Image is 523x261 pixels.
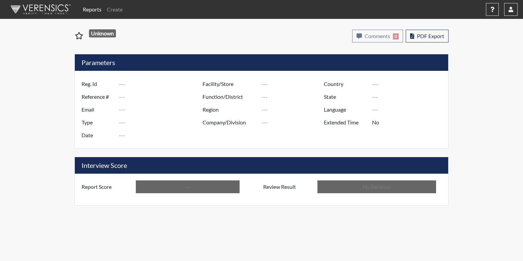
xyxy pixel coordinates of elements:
[136,180,240,193] input: ---
[197,90,261,103] label: Function/District
[393,33,399,39] span: 0
[319,90,372,103] label: State
[76,180,136,193] label: Report Score
[319,116,372,129] label: Extended Time
[319,103,372,116] label: Language
[76,116,119,129] label: Type
[76,90,119,103] label: Reference #
[197,103,261,116] label: Region
[119,90,204,103] input: ---
[197,78,261,90] label: Facility/Store
[261,90,326,103] input: ---
[104,3,125,16] a: Create
[365,33,390,39] span: Comments
[372,116,447,129] input: ---
[319,78,372,90] label: Country
[75,157,448,174] h5: Interview Score
[119,129,204,142] input: ---
[197,116,261,129] label: Company/Division
[119,103,204,116] input: ---
[406,30,449,42] button: PDF Export
[417,33,444,39] span: PDF Export
[80,3,104,16] a: Reports
[75,54,448,71] h5: Parameters
[89,29,116,37] span: Unknown
[261,78,326,90] input: ---
[119,78,204,90] input: ---
[352,30,403,42] button: Comments0
[119,116,204,129] input: ---
[372,90,447,103] input: ---
[261,103,326,116] input: ---
[372,103,447,116] input: ---
[261,116,326,129] input: ---
[76,103,119,116] label: Email
[76,78,119,90] label: Reg. Id
[258,180,317,193] label: Review Result
[372,78,447,90] input: ---
[317,180,436,193] input: No Decision
[76,129,119,142] label: Date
